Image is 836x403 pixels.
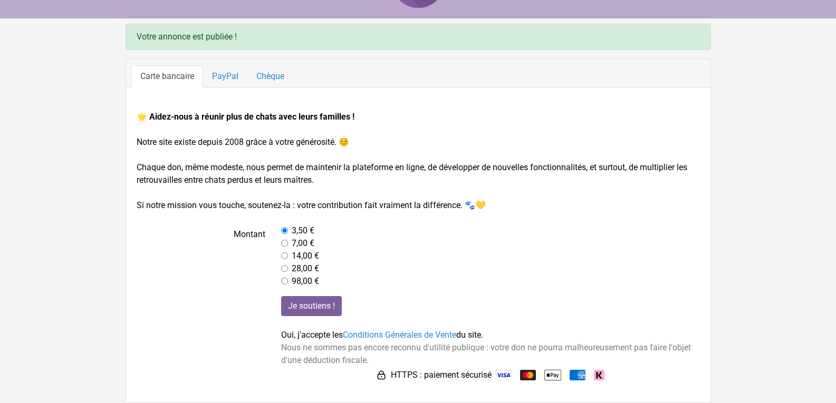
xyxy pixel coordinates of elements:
strong: 🌟 Aidez-nous à réunir plus de chats avec leurs familles ! [137,112,354,122]
a: Carte bancaire [131,65,203,87]
label: 98,00 € [292,275,319,288]
span: Nous ne sommes pas encore reconnu d'utilité publique : votre don ne pourra malheureusement pas fa... [281,342,691,365]
div: Votre annonce est publiée ! [126,24,711,50]
label: 14,00 € [292,250,319,262]
a: Conditions Générales de Vente [343,330,456,340]
label: 7,00 € [292,237,314,250]
span: HTTPS : paiement sécurisé [391,369,492,381]
img: Klarna [594,370,604,380]
img: HTTPS : paiement sécurisé [376,370,387,380]
label: 28,00 € [292,262,319,275]
img: American Express [570,370,585,380]
form: Notre site existe depuis 2008 grâce à votre générosité. ☺️ Chaque don, même modeste, nous permet ... [137,111,700,384]
img: Apple Pay [544,367,561,384]
label: 3,50 € [292,224,314,237]
input: Je soutiens ! [281,296,342,316]
img: Visa [496,370,512,380]
label: Montant [129,224,274,288]
a: PayPal [203,65,247,87]
a: Chèque [247,65,293,87]
img: Mastercard [520,370,536,380]
span: Oui, j'accepte les du site. [281,330,483,340]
